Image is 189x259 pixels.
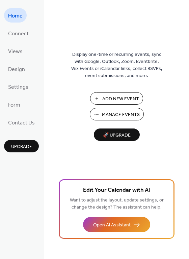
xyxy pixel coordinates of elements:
[4,26,33,40] a: Connect
[4,62,29,76] a: Design
[102,96,139,103] span: Add New Event
[98,131,136,140] span: 🚀 Upgrade
[83,217,150,232] button: Open AI Assistant
[4,44,27,58] a: Views
[90,92,143,105] button: Add New Event
[11,143,32,150] span: Upgrade
[4,140,39,152] button: Upgrade
[4,97,24,112] a: Form
[8,118,35,128] span: Contact Us
[83,186,150,195] span: Edit Your Calendar with AI
[70,196,164,212] span: Want to adjust the layout, update settings, or change the design? The assistant can help.
[4,8,27,23] a: Home
[8,64,25,75] span: Design
[94,128,140,141] button: 🚀 Upgrade
[102,111,140,118] span: Manage Events
[8,46,23,57] span: Views
[71,51,162,79] span: Display one-time or recurring events, sync with Google, Outlook, Zoom, Eventbrite, Wix Events or ...
[4,79,32,94] a: Settings
[90,108,144,120] button: Manage Events
[8,100,20,110] span: Form
[8,82,28,92] span: Settings
[4,115,39,129] a: Contact Us
[93,222,131,229] span: Open AI Assistant
[8,29,29,39] span: Connect
[8,11,23,21] span: Home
